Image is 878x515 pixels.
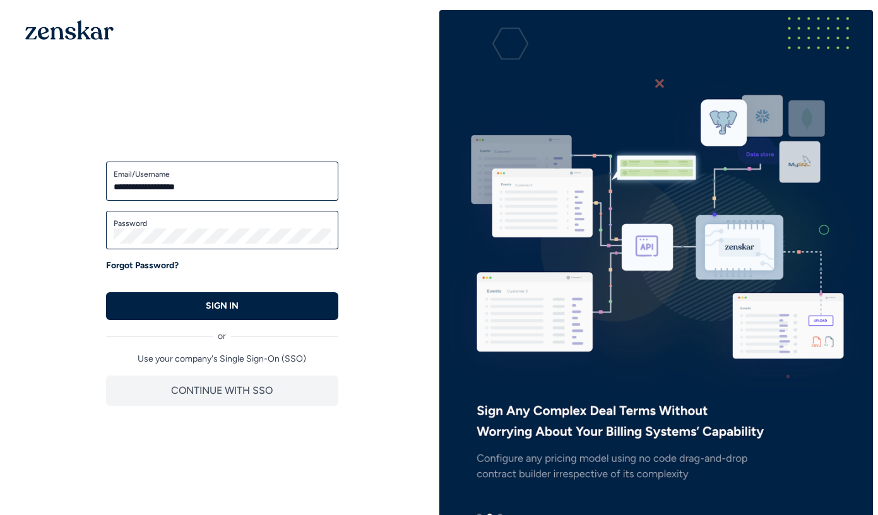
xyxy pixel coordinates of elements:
[106,353,338,365] p: Use your company's Single Sign-On (SSO)
[25,20,114,40] img: 1OGAJ2xQqyY4LXKgY66KYq0eOWRCkrZdAb3gUhuVAqdWPZE9SRJmCz+oDMSn4zDLXe31Ii730ItAGKgCKgCCgCikA4Av8PJUP...
[106,259,179,272] a: Forgot Password?
[106,320,338,343] div: or
[106,376,338,406] button: CONTINUE WITH SSO
[114,218,331,228] label: Password
[114,169,331,179] label: Email/Username
[206,300,239,312] p: SIGN IN
[106,292,338,320] button: SIGN IN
